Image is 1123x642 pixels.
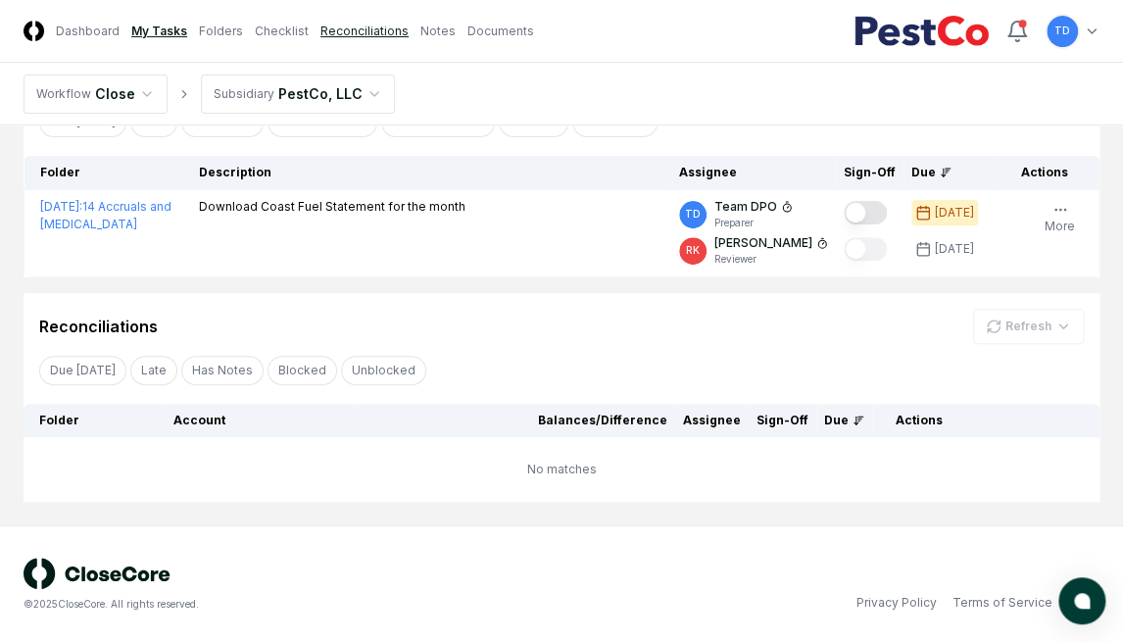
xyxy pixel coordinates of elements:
[56,23,120,40] a: Dashboard
[714,198,777,216] p: Team DPO
[685,207,701,222] span: TD
[214,85,274,103] div: Subsidiary
[320,23,409,40] a: Reconciliations
[1041,198,1079,239] button: More
[911,164,990,181] div: Due
[836,156,903,190] th: Sign-Off
[131,23,187,40] a: My Tasks
[199,198,465,216] p: Download Coast Fuel Statement for the month
[1045,14,1080,49] button: TD
[675,404,749,437] th: Assignee
[40,199,82,214] span: [DATE] :
[952,594,1052,612] a: Terms of Service
[24,558,171,589] img: logo
[36,85,91,103] div: Workflow
[24,437,1099,502] td: No matches
[935,240,974,258] div: [DATE]
[854,16,990,47] img: PestCo logo
[467,23,534,40] a: Documents
[24,404,166,437] th: Folder
[1054,24,1070,38] span: TD
[671,156,836,190] th: Assignee
[255,23,309,40] a: Checklist
[844,201,887,224] button: Mark complete
[935,204,974,222] div: [DATE]
[714,216,793,230] p: Preparer
[352,404,675,437] th: Balances/Difference
[39,315,158,338] div: Reconciliations
[173,412,344,429] div: Account
[880,412,1084,429] div: Actions
[39,356,126,385] button: Due Today
[24,21,44,41] img: Logo
[749,404,816,437] th: Sign-Off
[24,74,395,114] nav: breadcrumb
[130,356,177,385] button: Late
[1058,577,1105,624] button: atlas-launcher
[856,594,937,612] a: Privacy Policy
[199,23,243,40] a: Folders
[24,597,561,612] div: © 2025 CloseCore. All rights reserved.
[268,356,337,385] button: Blocked
[714,252,828,267] p: Reviewer
[714,234,812,252] p: [PERSON_NAME]
[420,23,456,40] a: Notes
[40,199,171,231] a: [DATE]:14 Accruals and [MEDICAL_DATA]
[24,156,191,190] th: Folder
[686,243,700,258] span: RK
[1005,164,1084,181] div: Actions
[844,237,887,261] button: Mark complete
[181,356,264,385] button: Has Notes
[824,412,864,429] div: Due
[341,356,426,385] button: Unblocked
[191,156,671,190] th: Description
